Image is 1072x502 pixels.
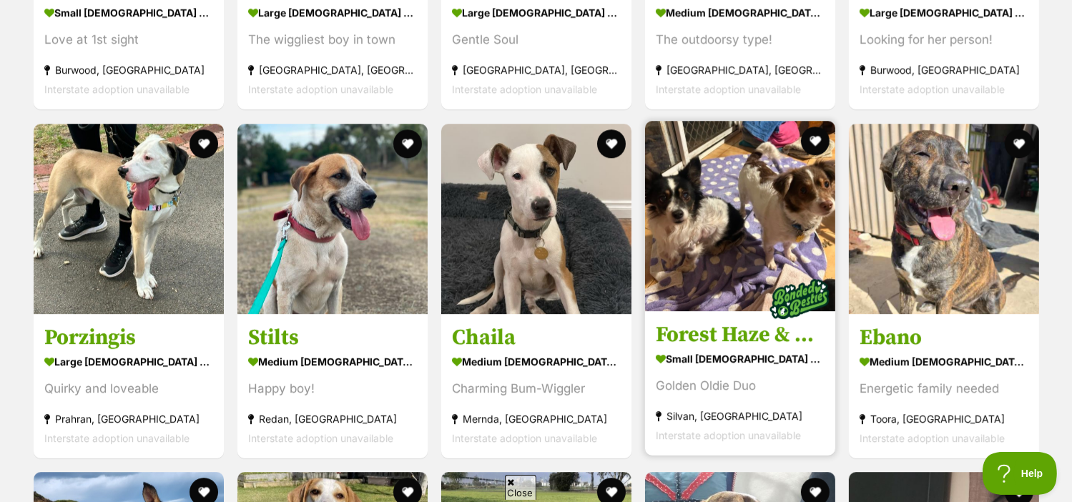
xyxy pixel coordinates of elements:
[849,313,1039,458] a: Ebano medium [DEMOGRAPHIC_DATA] Dog Energetic family needed Toora, [GEOGRAPHIC_DATA] Interstate a...
[44,84,190,96] span: Interstate adoption unavailable
[656,31,825,50] div: The outdoorsy type!
[452,31,621,50] div: Gentle Soul
[860,31,1028,50] div: Looking for her person!
[248,3,417,24] div: large [DEMOGRAPHIC_DATA] Dog
[860,351,1028,372] div: medium [DEMOGRAPHIC_DATA] Dog
[801,127,830,155] button: favourite
[656,3,825,24] div: medium [DEMOGRAPHIC_DATA] Dog
[248,379,417,398] div: Happy boy!
[248,84,393,96] span: Interstate adoption unavailable
[34,313,224,458] a: Porzingis large [DEMOGRAPHIC_DATA] Dog Quirky and loveable Prahran, [GEOGRAPHIC_DATA] Interstate ...
[248,409,417,428] div: Redan, [GEOGRAPHIC_DATA]
[441,124,631,314] img: Chaila
[248,432,393,444] span: Interstate adoption unavailable
[656,348,825,369] div: small [DEMOGRAPHIC_DATA] Dog
[597,129,626,158] button: favourite
[656,429,801,441] span: Interstate adoption unavailable
[452,324,621,351] h3: Chaila
[1005,129,1033,158] button: favourite
[34,124,224,314] img: Porzingis
[656,376,825,395] div: Golden Oldie Duo
[44,432,190,444] span: Interstate adoption unavailable
[452,379,621,398] div: Charming Bum-Wiggler
[983,452,1058,495] iframe: Help Scout Beacon - Open
[248,351,417,372] div: medium [DEMOGRAPHIC_DATA] Dog
[656,61,825,80] div: [GEOGRAPHIC_DATA], [GEOGRAPHIC_DATA]
[44,379,213,398] div: Quirky and loveable
[237,313,428,458] a: Stilts medium [DEMOGRAPHIC_DATA] Dog Happy boy! Redan, [GEOGRAPHIC_DATA] Interstate adoption unav...
[645,121,835,311] img: Forest Haze & Spotted Wonder
[860,379,1028,398] div: Energetic family needed
[44,409,213,428] div: Prahran, [GEOGRAPHIC_DATA]
[452,84,597,96] span: Interstate adoption unavailable
[764,263,835,335] img: bonded besties
[393,129,422,158] button: favourite
[860,432,1005,444] span: Interstate adoption unavailable
[44,31,213,50] div: Love at 1st sight
[860,84,1005,96] span: Interstate adoption unavailable
[44,351,213,372] div: large [DEMOGRAPHIC_DATA] Dog
[248,31,417,50] div: The wiggliest boy in town
[860,3,1028,24] div: large [DEMOGRAPHIC_DATA] Dog
[656,321,825,348] h3: Forest Haze & Spotted Wonder
[860,324,1028,351] h3: Ebano
[452,351,621,372] div: medium [DEMOGRAPHIC_DATA] Dog
[248,61,417,80] div: [GEOGRAPHIC_DATA], [GEOGRAPHIC_DATA]
[237,124,428,314] img: Stilts
[190,129,218,158] button: favourite
[860,409,1028,428] div: Toora, [GEOGRAPHIC_DATA]
[44,324,213,351] h3: Porzingis
[452,61,621,80] div: [GEOGRAPHIC_DATA], [GEOGRAPHIC_DATA]
[248,324,417,351] h3: Stilts
[849,124,1039,314] img: Ebano
[860,61,1028,80] div: Burwood, [GEOGRAPHIC_DATA]
[656,406,825,425] div: Silvan, [GEOGRAPHIC_DATA]
[505,475,536,500] span: Close
[452,432,597,444] span: Interstate adoption unavailable
[441,313,631,458] a: Chaila medium [DEMOGRAPHIC_DATA] Dog Charming Bum-Wiggler Mernda, [GEOGRAPHIC_DATA] Interstate ad...
[452,3,621,24] div: large [DEMOGRAPHIC_DATA] Dog
[44,61,213,80] div: Burwood, [GEOGRAPHIC_DATA]
[645,310,835,456] a: Forest Haze & Spotted Wonder small [DEMOGRAPHIC_DATA] Dog Golden Oldie Duo Silvan, [GEOGRAPHIC_DA...
[44,3,213,24] div: small [DEMOGRAPHIC_DATA] Dog
[452,409,621,428] div: Mernda, [GEOGRAPHIC_DATA]
[656,84,801,96] span: Interstate adoption unavailable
